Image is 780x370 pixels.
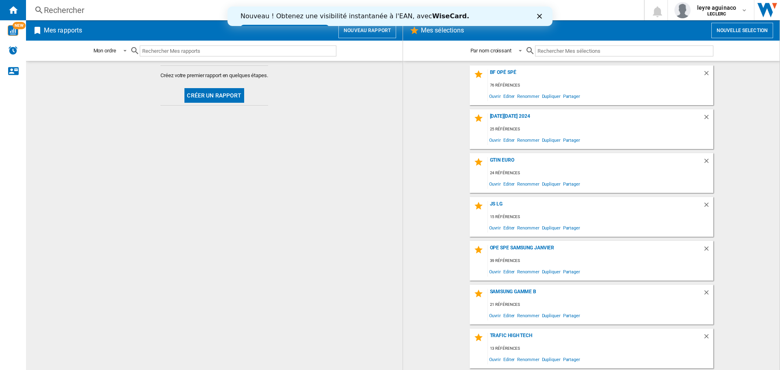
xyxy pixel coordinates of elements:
img: alerts-logo.svg [8,45,18,55]
span: Editer [502,134,516,145]
span: Renommer [516,310,540,321]
span: Dupliquer [541,310,562,321]
div: 13 références [488,344,713,354]
div: 39 références [488,256,713,266]
img: wise-card.svg [8,25,18,36]
div: Supprimer [703,201,713,212]
span: Partager [562,266,581,277]
span: Partager [562,134,581,145]
button: Créer un rapport [184,88,244,103]
h2: Mes rapports [42,23,84,38]
input: Rechercher Mes rapports [140,45,336,56]
span: Editer [502,266,516,277]
div: Supprimer [703,69,713,80]
span: Dupliquer [541,178,562,189]
span: Partager [562,354,581,365]
span: Editer [502,222,516,233]
span: Dupliquer [541,266,562,277]
span: Partager [562,310,581,321]
span: Dupliquer [541,354,562,365]
div: Supprimer [703,157,713,168]
span: Ouvrir [488,91,502,102]
span: Renommer [516,178,540,189]
div: Supprimer [703,245,713,256]
span: Partager [562,222,581,233]
span: Renommer [516,134,540,145]
div: Par nom croissant [470,48,511,54]
span: Editer [502,178,516,189]
span: Editer [502,91,516,102]
span: Ouvrir [488,178,502,189]
div: Rechercher [44,4,623,16]
span: Editer [502,310,516,321]
div: 76 références [488,80,713,91]
span: Renommer [516,91,540,102]
b: LECLERC [707,11,726,17]
span: Ouvrir [488,222,502,233]
div: 15 références [488,212,713,222]
h2: Mes sélections [419,23,466,38]
span: Renommer [516,266,540,277]
div: Mon ordre [93,48,116,54]
div: Fermer [310,7,318,12]
span: Editer [502,354,516,365]
span: Dupliquer [541,222,562,233]
span: Partager [562,178,581,189]
input: Rechercher Mes sélections [535,45,713,56]
span: Créez votre premier rapport en quelques étapes. [160,72,268,79]
iframe: Intercom live chat bannière [227,6,552,26]
span: Ouvrir [488,134,502,145]
div: Supprimer [703,289,713,300]
div: GTIN EURO [488,157,703,168]
div: 25 références [488,124,713,134]
div: [DATE][DATE] 2024 [488,113,703,124]
div: Supprimer [703,333,713,344]
div: Samsung gamme B [488,289,703,300]
span: Renommer [516,354,540,365]
button: Nouvelle selection [711,23,773,38]
div: trafic high tech [488,333,703,344]
span: NEW [13,22,26,29]
span: Ouvrir [488,310,502,321]
span: Dupliquer [541,91,562,102]
div: BF opé spé [488,69,703,80]
span: Partager [562,91,581,102]
div: Supprimer [703,113,713,124]
span: Renommer [516,222,540,233]
span: Dupliquer [541,134,562,145]
img: profile.jpg [674,2,691,18]
div: OPE SPE SAMSUNG JANVIER [488,245,703,256]
a: Essayez dès maintenant ! [13,18,102,28]
span: Ouvrir [488,354,502,365]
div: 21 références [488,300,713,310]
div: JS LG [488,201,703,212]
button: Nouveau rapport [338,23,396,38]
span: Ouvrir [488,266,502,277]
div: 24 références [488,168,713,178]
span: leyre aguinaco [697,4,736,12]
